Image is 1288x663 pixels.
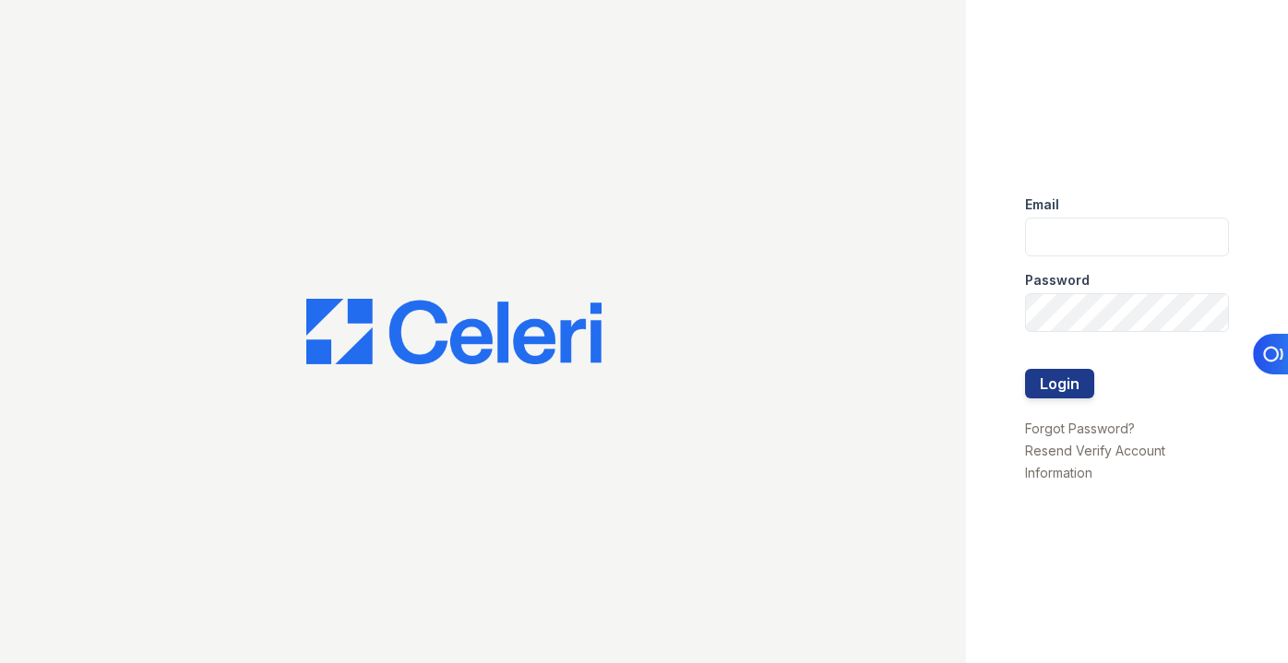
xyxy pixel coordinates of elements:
[1025,420,1135,436] a: Forgot Password?
[1025,271,1090,290] label: Password
[1025,369,1094,398] button: Login
[306,299,602,365] img: CE_Logo_Blue-a8612792a0a2168367f1c8372b55b34899dd931a85d93a1a3d3e32e68fde9ad4.png
[1025,195,1059,214] label: Email
[1025,443,1165,480] a: Resend Verify Account Information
